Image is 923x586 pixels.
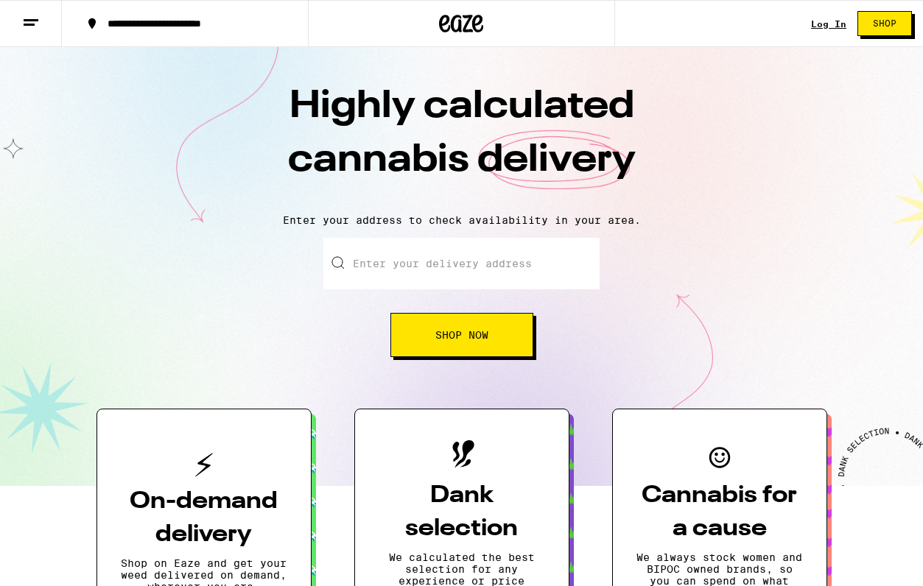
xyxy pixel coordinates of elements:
[15,214,908,226] p: Enter your address to check availability in your area.
[811,19,846,29] a: Log In
[873,19,896,28] span: Shop
[323,238,600,289] input: Enter your delivery address
[846,11,923,36] a: Shop
[435,330,488,340] span: Shop Now
[636,479,803,546] h3: Cannabis for a cause
[379,479,545,546] h3: Dank selection
[204,80,720,202] h1: Highly calculated cannabis delivery
[390,313,533,357] button: Shop Now
[121,485,287,551] h3: On-demand delivery
[857,11,912,36] button: Shop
